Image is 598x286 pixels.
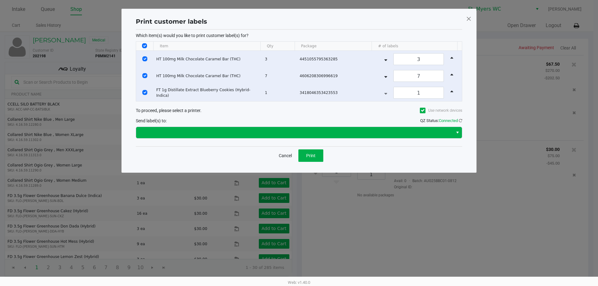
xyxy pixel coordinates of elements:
[154,84,262,101] td: FT 1g Distillate Extract Blueberry Cookies (Hybrid-Indica)
[136,17,207,26] h1: Print customer labels
[142,90,147,95] input: Select Row
[297,51,375,68] td: 4451055795363285
[153,42,260,51] th: Item
[297,84,375,101] td: 3418046353423553
[288,280,310,285] span: Web: v1.40.0
[420,108,462,113] label: Use network devices
[262,84,297,101] td: 1
[262,68,297,84] td: 7
[154,51,262,68] td: HT 100mg Milk Chocolate Caramel Bar (THC)
[136,33,462,38] p: Which item(s) would you like to print customer label(s) for?
[306,153,316,158] span: Print
[136,118,167,123] span: Send label(s) to:
[372,42,457,51] th: # of labels
[295,42,372,51] th: Package
[298,149,323,162] button: Print
[142,56,147,61] input: Select Row
[275,149,296,162] button: Cancel
[142,43,147,48] input: Select All Rows
[136,108,202,113] span: To proceed, please select a printer.
[154,68,262,84] td: HT 100mg Milk Chocolate Caramel Bar (THC)
[260,42,295,51] th: Qty
[136,42,462,101] div: Data table
[142,73,147,78] input: Select Row
[297,68,375,84] td: 4606208306996619
[262,51,297,68] td: 3
[453,127,462,138] button: Select
[420,118,462,123] span: QZ Status:
[439,118,458,123] span: Connected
